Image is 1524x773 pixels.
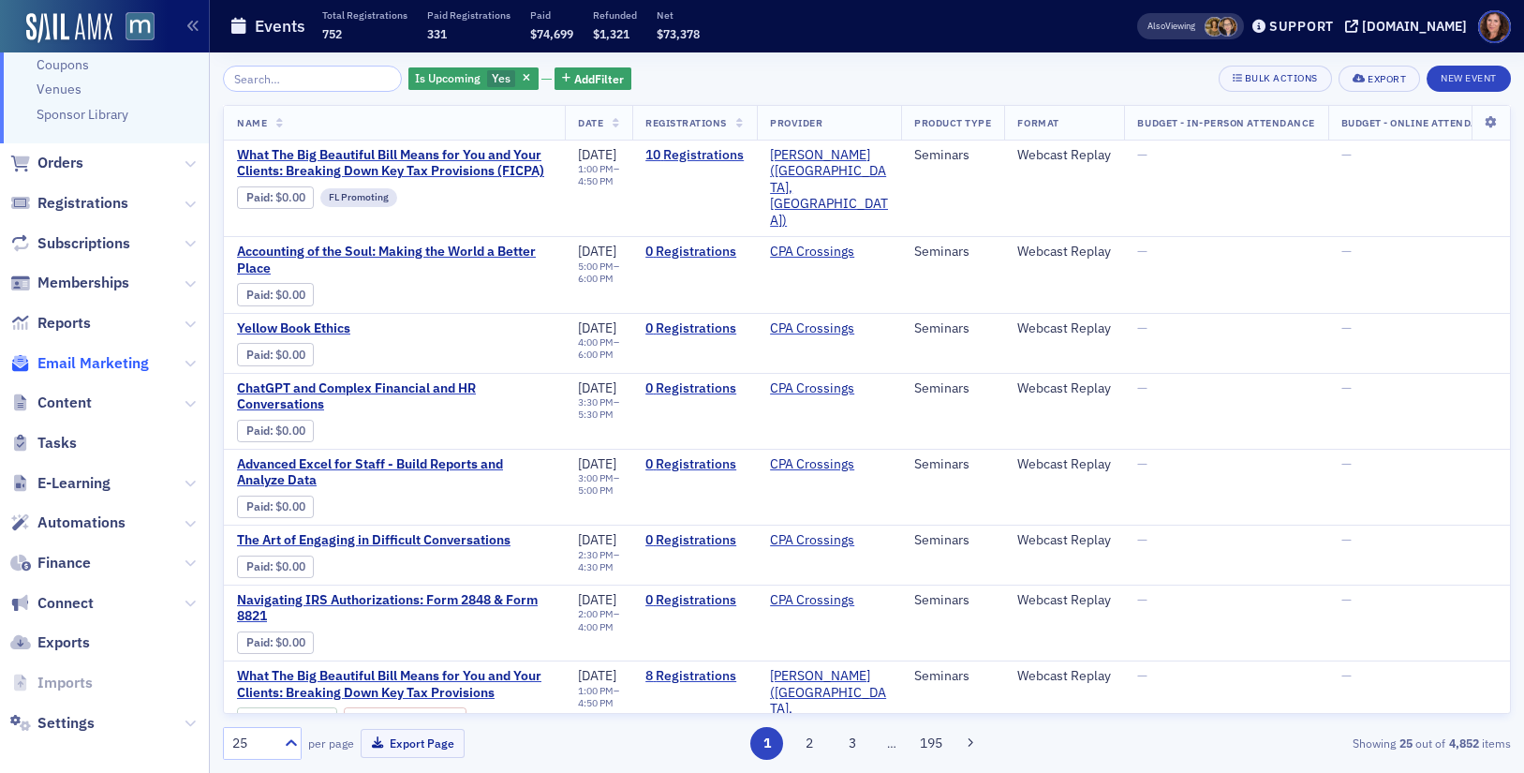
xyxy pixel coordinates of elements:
[914,456,991,473] div: Seminars
[578,472,619,497] div: –
[1017,147,1111,164] div: Webcast Replay
[246,424,275,438] span: :
[1137,455,1147,472] span: —
[1219,66,1332,92] button: Bulk Actions
[237,707,337,730] div: Paid: 8 - $139760
[1269,18,1334,35] div: Support
[275,712,329,726] span: $1,397.60
[578,395,614,409] time: 3:30 PM
[37,353,149,374] span: Email Marketing
[246,712,270,726] a: Paid
[578,560,614,573] time: 4:30 PM
[37,313,91,334] span: Reports
[578,336,619,361] div: –
[578,667,616,684] span: [DATE]
[578,396,619,421] div: –
[1427,68,1511,85] a: New Event
[657,26,700,41] span: $73,378
[578,348,614,361] time: 6:00 PM
[645,456,744,473] a: 0 Registrations
[1341,243,1352,260] span: —
[353,712,409,726] span: :
[37,553,91,573] span: Finance
[578,260,619,285] div: –
[1341,455,1352,472] span: —
[770,668,888,751] span: Werner-Rocca (Flourtown, PA)
[1017,380,1111,397] div: Webcast Replay
[770,380,888,397] span: CPA Crossings
[275,288,305,302] span: $0.00
[914,320,991,337] div: Seminars
[578,146,616,163] span: [DATE]
[237,380,552,413] a: ChatGPT and Complex Financial and HR Conversations
[770,320,854,337] a: CPA Crossings
[275,559,305,573] span: $0.00
[914,592,991,609] div: Seminars
[770,116,822,129] span: Provider
[1017,532,1111,549] div: Webcast Replay
[578,607,614,620] time: 2:00 PM
[237,147,552,180] span: What The Big Beautiful Bill Means for You and Your Clients: Breaking Down Key Tax Provisions (FICPA)
[1245,73,1318,83] div: Bulk Actions
[10,393,92,413] a: Content
[770,456,854,473] a: CPA Crossings
[10,513,126,533] a: Automations
[408,67,539,91] div: Yes
[1095,735,1511,751] div: Showing out of items
[914,668,991,685] div: Seminars
[237,532,552,549] span: The Art of Engaging in Difficult Conversations
[37,153,83,173] span: Orders
[246,348,275,362] span: :
[1341,531,1352,548] span: —
[578,591,616,608] span: [DATE]
[237,320,552,337] a: Yellow Book Ethics
[37,106,128,123] a: Sponsor Library
[1147,20,1195,33] span: Viewing
[126,12,155,41] img: SailAMX
[37,593,94,614] span: Connect
[421,712,457,726] span: $60.00
[914,380,991,397] div: Seminars
[237,556,314,578] div: Paid: 0 - $0
[1137,320,1147,336] span: —
[37,713,95,734] span: Settings
[914,727,947,760] button: 195
[275,190,305,204] span: $0.00
[10,233,130,254] a: Subscriptions
[914,147,991,164] div: Seminars
[1137,116,1314,129] span: Budget - In-Person Attendance
[308,735,354,751] label: per page
[578,163,619,187] div: –
[645,244,744,260] a: 0 Registrations
[10,433,77,453] a: Tasks
[353,712,404,726] a: Refunded
[770,244,888,260] span: CPA Crossings
[37,473,111,494] span: E-Learning
[914,532,991,549] div: Seminars
[246,288,270,302] a: Paid
[246,288,275,302] span: :
[770,668,888,751] a: [PERSON_NAME] ([GEOGRAPHIC_DATA], [GEOGRAPHIC_DATA])
[578,408,614,421] time: 5:30 PM
[1017,320,1111,337] div: Webcast Replay
[26,13,112,43] img: SailAMX
[10,353,149,374] a: Email Marketing
[578,608,619,632] div: –
[1341,116,1500,129] span: Budget - Online Attendance
[237,592,552,625] a: Navigating IRS Authorizations: Form 2848 & Form 8821
[645,380,744,397] a: 0 Registrations
[237,496,314,518] div: Paid: 0 - $0
[1137,379,1147,396] span: —
[10,473,111,494] a: E-Learning
[1341,146,1352,163] span: —
[322,26,342,41] span: 752
[750,727,783,760] button: 1
[1017,116,1058,129] span: Format
[1205,17,1224,37] span: Laura Swann
[657,8,700,22] p: Net
[578,320,616,336] span: [DATE]
[1137,243,1147,260] span: —
[578,548,614,561] time: 2:30 PM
